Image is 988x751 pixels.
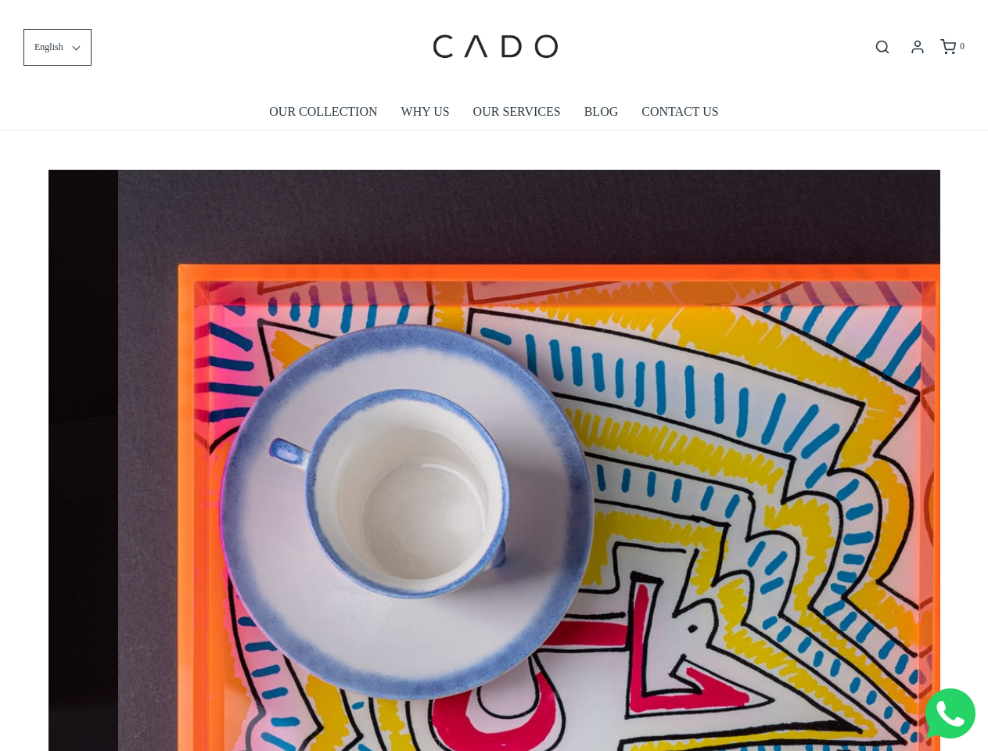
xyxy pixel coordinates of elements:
img: cadogifting [428,12,561,82]
a: 0 [939,39,965,55]
a: WHY US [401,94,450,130]
a: BLOG [584,94,619,130]
span: Company name [446,66,523,78]
span: Number of gifts [446,130,520,142]
a: OUR COLLECTION [269,94,377,130]
button: Open search bar [868,38,896,56]
img: Whatsapp [925,688,975,738]
span: English [34,40,63,55]
button: English [23,29,92,66]
span: 0 [960,41,965,52]
span: Last name [446,2,497,14]
a: CONTACT US [641,94,718,130]
a: OUR SERVICES [473,94,561,130]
